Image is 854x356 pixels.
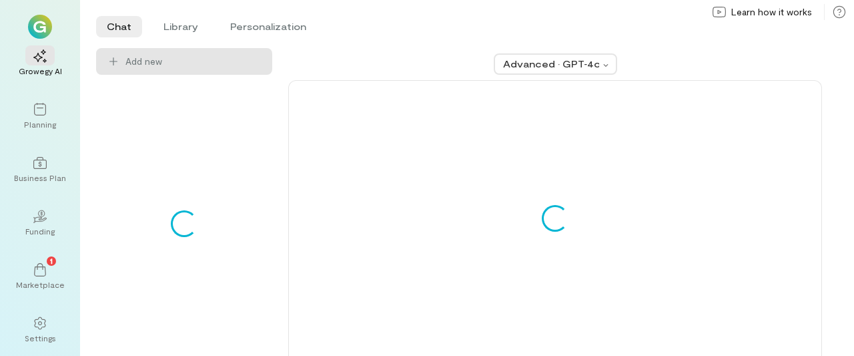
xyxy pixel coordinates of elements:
[125,55,162,68] span: Add new
[16,252,64,301] a: Marketplace
[731,5,812,19] span: Learn how it works
[153,16,209,37] li: Library
[16,279,65,290] div: Marketplace
[16,39,64,87] a: Growegy AI
[16,146,64,194] a: Business Plan
[19,65,62,76] div: Growegy AI
[24,119,56,130] div: Planning
[16,306,64,354] a: Settings
[220,16,317,37] li: Personalization
[50,254,53,266] span: 1
[16,199,64,247] a: Funding
[25,333,56,343] div: Settings
[96,16,142,37] li: Chat
[25,226,55,236] div: Funding
[16,92,64,140] a: Planning
[503,57,599,71] div: Advanced · GPT‑4o
[14,172,66,183] div: Business Plan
